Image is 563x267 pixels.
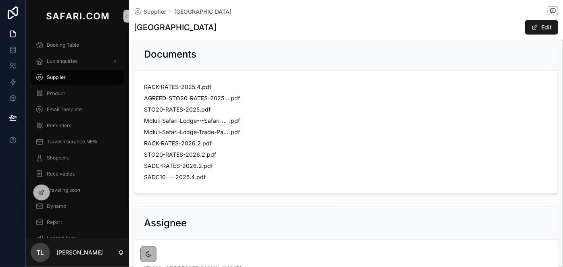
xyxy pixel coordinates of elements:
[47,90,65,97] span: Product
[31,86,124,101] a: Product
[31,215,124,230] a: Report
[144,217,187,230] h2: Assignee
[47,74,66,81] span: Supplier
[525,20,558,35] button: Edit
[174,8,231,16] a: [GEOGRAPHIC_DATA]
[144,83,200,91] span: RACK-RATES-2025.4
[47,42,79,48] span: Booking Table
[144,139,201,147] span: RACK-RATES-2026.2
[31,231,124,246] a: Legend Away
[31,54,124,68] a: Lux enquiries
[134,22,217,33] h1: [GEOGRAPHIC_DATA]
[144,106,200,114] span: STO20-RATES-2025
[44,10,111,23] img: App logo
[47,139,98,145] span: Travel Insurance NEW
[47,155,69,161] span: Shoppers
[200,106,211,114] span: .pdf
[47,235,77,242] span: Legend Away
[37,248,44,257] span: TL
[229,94,240,102] span: .pdf
[47,58,77,64] span: Lux enquiries
[144,162,202,170] span: SADC-RATES-2026.2
[202,162,213,170] span: .pdf
[56,248,103,257] p: [PERSON_NAME]
[144,8,166,16] span: Supplier
[201,139,212,147] span: .pdf
[31,183,124,197] a: Traveling soon
[229,117,240,125] span: .pdf
[144,128,229,136] span: Mdluli-Safari-Lodge-Trade-Partners-Factsheet-2025
[26,32,129,238] div: scrollable content
[47,219,62,226] span: Report
[47,171,75,177] span: Receivables
[31,135,124,149] a: Travel Insurance NEW
[144,151,205,159] span: STO20-RATES-2026.2
[47,106,82,113] span: Email Template
[31,151,124,165] a: Shoppers
[229,128,240,136] span: .pdf
[144,117,229,125] span: Mdluli-Safari-Lodge---Safari-experiences-2025.2
[31,38,124,52] a: Booking Table
[205,151,216,159] span: .pdf
[47,187,80,193] span: Traveling soon
[31,199,124,213] a: Dynamo
[31,118,124,133] a: Reminders
[144,94,229,102] span: AGREED-STO20-RATES-2025.4
[47,122,71,129] span: Reminders
[200,83,211,91] span: .pdf
[195,173,206,181] span: .pdf
[134,8,166,16] a: Supplier
[31,70,124,85] a: Supplier
[47,203,66,209] span: Dynamo
[31,102,124,117] a: Email Template
[144,48,196,61] h2: Documents
[31,167,124,181] a: Receivables
[144,173,195,181] span: SADC10----2025.4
